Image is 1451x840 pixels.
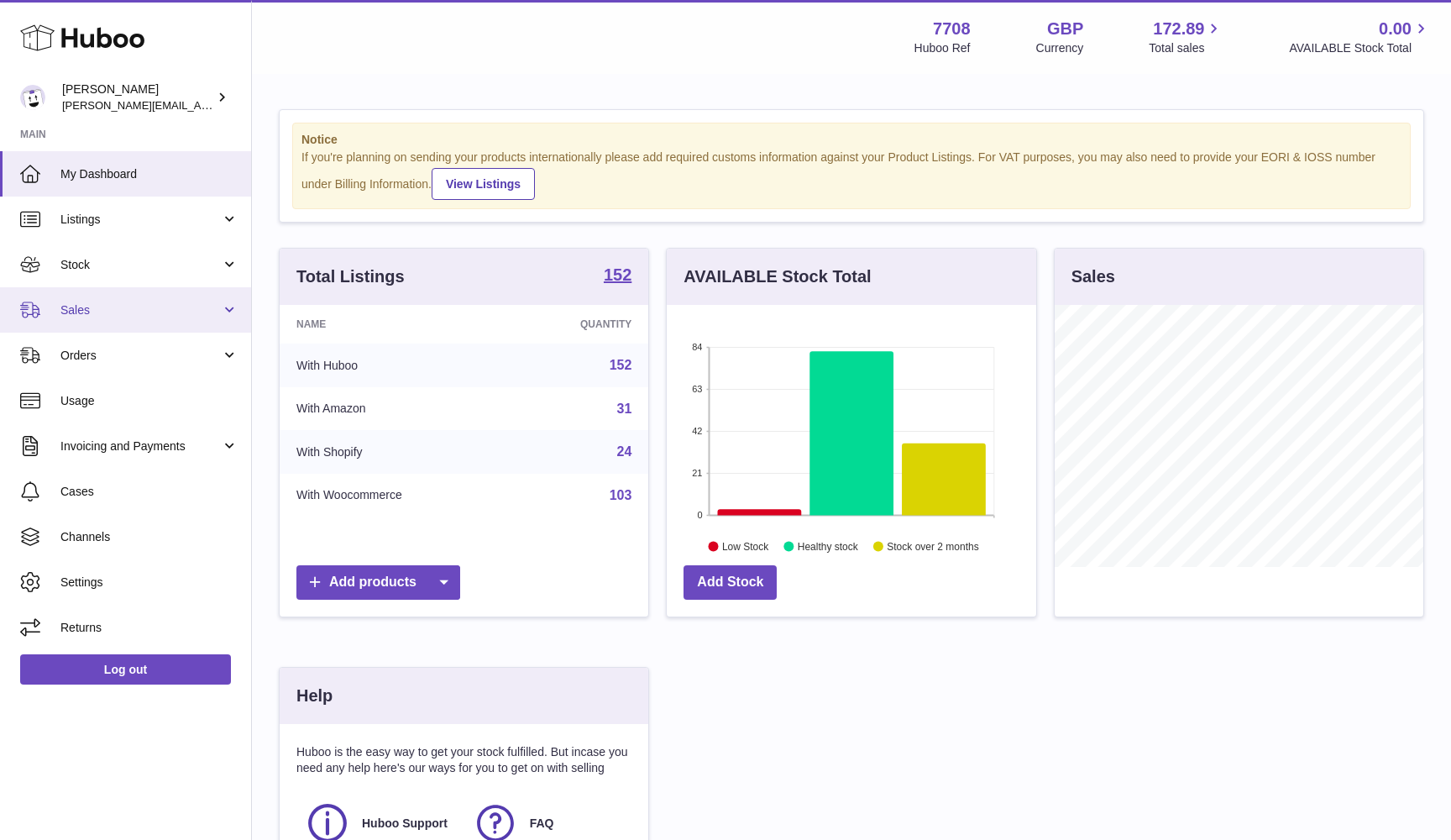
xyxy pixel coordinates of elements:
a: Add products [296,565,460,600]
text: 84 [693,342,703,352]
span: Sales [60,302,221,318]
h3: Sales [1071,265,1115,288]
span: [PERSON_NAME][EMAIL_ADDRESS][DOMAIN_NAME] [62,98,337,112]
span: Stock [60,257,221,273]
a: 31 [617,402,632,416]
strong: GBP [1047,18,1083,40]
text: Low Stock [722,540,769,552]
div: [PERSON_NAME] [62,81,213,113]
div: Huboo Ref [914,40,971,56]
td: With Shopify [280,430,509,474]
strong: 152 [604,266,631,283]
span: Invoicing and Payments [60,438,221,454]
text: 21 [693,468,703,478]
span: 0.00 [1379,18,1412,40]
text: 63 [693,384,703,394]
a: 152 [610,358,632,372]
text: Healthy stock [798,540,859,552]
span: Huboo Support [362,816,448,832]
text: 0 [698,510,703,520]
h3: Help [296,685,333,707]
a: 172.89 Total sales [1149,18,1223,56]
a: 24 [617,444,632,459]
p: Huboo is the easy way to get your stock fulfilled. But incase you need any help here's our ways f... [296,744,631,776]
span: Orders [60,348,221,364]
span: Channels [60,529,238,545]
strong: 7708 [933,18,971,40]
span: Listings [60,212,221,228]
th: Quantity [509,305,649,344]
th: Name [280,305,509,344]
span: FAQ [530,816,554,832]
td: With Woocommerce [280,474,509,517]
a: View Listings [432,168,535,200]
h3: AVAILABLE Stock Total [684,265,871,288]
span: AVAILABLE Stock Total [1289,40,1431,56]
a: Log out [20,654,231,685]
td: With Huboo [280,344,509,387]
a: 0.00 AVAILABLE Stock Total [1289,18,1431,56]
img: victor@erbology.co [20,85,45,110]
a: 103 [610,488,632,502]
span: Settings [60,575,238,591]
text: Stock over 2 months [888,540,979,552]
span: Cases [60,484,238,500]
div: If you're planning on sending your products internationally please add required customs informati... [301,150,1401,200]
span: Total sales [1149,40,1223,56]
a: Add Stock [684,565,777,600]
span: My Dashboard [60,166,238,182]
div: Currency [1036,40,1084,56]
span: Usage [60,393,238,409]
td: With Amazon [280,387,509,431]
span: Returns [60,620,238,636]
span: 172.89 [1153,18,1204,40]
h3: Total Listings [296,265,405,288]
strong: Notice [301,132,1401,148]
text: 42 [693,426,703,436]
a: 152 [604,266,631,286]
